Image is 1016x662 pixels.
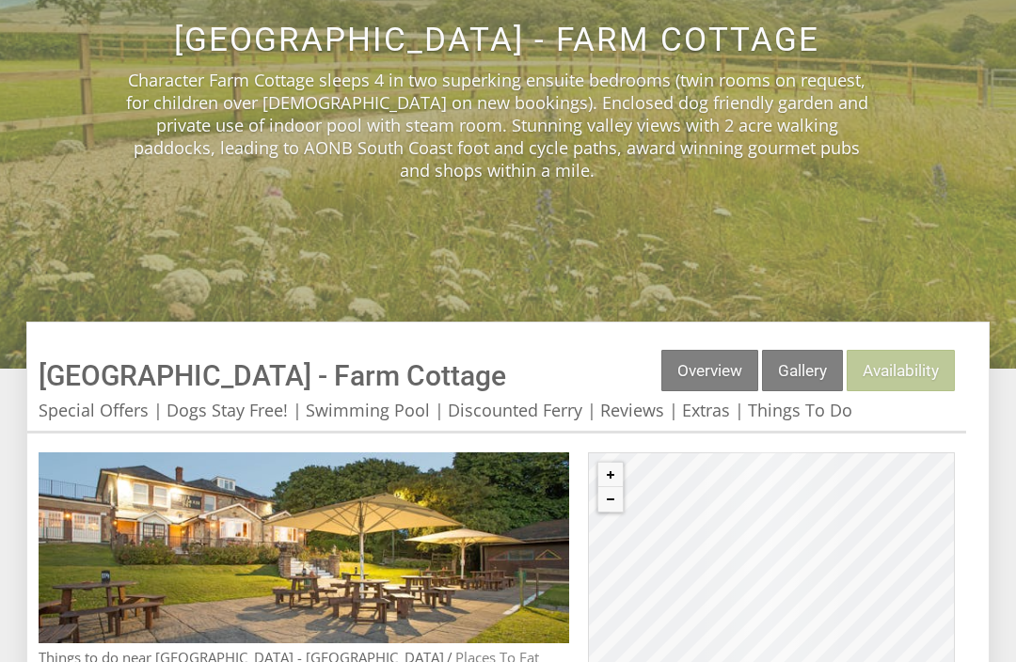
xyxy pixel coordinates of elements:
a: Dogs Stay Free! [167,399,288,421]
a: Extras [682,399,730,421]
button: Zoom in [598,463,623,487]
p: Character Farm Cottage sleeps 4 in two superking ensuite bedrooms (twin rooms on request, for chi... [120,69,873,181]
a: Things To Do [748,399,852,421]
button: Zoom out [598,487,623,512]
a: Special Offers [39,399,149,421]
h2: [GEOGRAPHIC_DATA] - Farm Cottage [120,21,873,59]
a: Availability [847,350,955,391]
a: Swimming Pool [306,399,430,421]
a: Overview [661,350,758,391]
a: Discounted Ferry [448,399,582,421]
a: Reviews [600,399,664,421]
a: [GEOGRAPHIC_DATA] - Farm Cottage [39,359,506,392]
a: Gallery [762,350,843,391]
